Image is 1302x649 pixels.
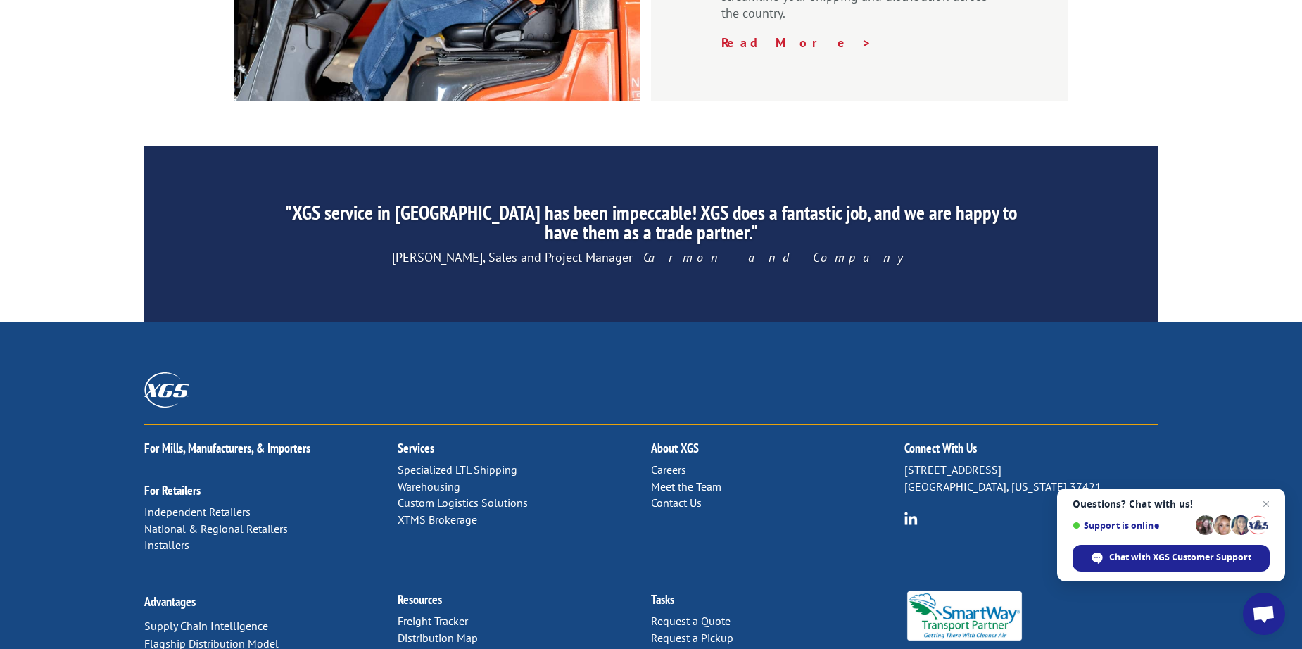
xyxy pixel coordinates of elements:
a: About XGS [651,440,699,456]
a: Careers [651,462,686,477]
a: Independent Retailers [144,505,251,519]
a: Custom Logistics Solutions [398,496,528,510]
h2: Tasks [651,593,904,613]
span: [PERSON_NAME], Sales and Project Manager - [392,249,911,265]
h2: Connect With Us [904,442,1158,462]
h2: "XGS service in [GEOGRAPHIC_DATA] has been impeccable! XGS does a fantastic job, and we are happy... [277,203,1025,249]
a: Advantages [144,593,196,610]
img: XGS_Logos_ALL_2024_All_White [144,372,189,407]
span: Chat with XGS Customer Support [1109,551,1251,564]
a: Open chat [1243,593,1285,635]
a: Installers [144,538,189,552]
a: National & Regional Retailers [144,522,288,536]
a: Request a Quote [651,614,731,628]
a: For Retailers [144,482,201,498]
img: Smartway_Logo [904,591,1025,641]
a: Supply Chain Intelligence [144,619,268,633]
span: Questions? Chat with us! [1073,498,1270,510]
a: Warehousing [398,479,460,493]
a: Meet the Team [651,479,721,493]
em: Garmon and Company [643,249,911,265]
a: Services [398,440,434,456]
a: XTMS Brokerage [398,512,477,527]
a: Read More > [721,34,872,51]
a: Specialized LTL Shipping [398,462,517,477]
img: group-6 [904,512,918,525]
a: For Mills, Manufacturers, & Importers [144,440,310,456]
p: [STREET_ADDRESS] [GEOGRAPHIC_DATA], [US_STATE] 37421 [904,462,1158,496]
a: Contact Us [651,496,702,510]
a: Distribution Map [398,631,478,645]
a: Resources [398,591,442,607]
a: Freight Tracker [398,614,468,628]
span: Chat with XGS Customer Support [1073,545,1270,572]
span: Support is online [1073,520,1191,531]
a: Request a Pickup [651,631,733,645]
